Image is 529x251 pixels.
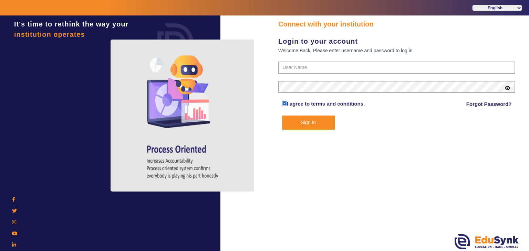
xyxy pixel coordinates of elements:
[455,234,519,249] img: edusynk.png
[287,101,365,107] a: I agree to terms and conditions.
[14,31,85,38] span: institution operates
[149,15,201,67] img: login.png
[14,20,128,28] span: It's time to rethink the way your
[278,46,515,55] div: Welcome Back, Please enter username and password to log in
[278,62,515,74] input: User Name
[278,36,515,46] div: Login to your account
[278,19,515,29] div: Connect with your institution
[282,116,335,130] button: Sign In
[111,40,255,192] img: login4.png
[466,100,512,108] a: Forgot Password?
